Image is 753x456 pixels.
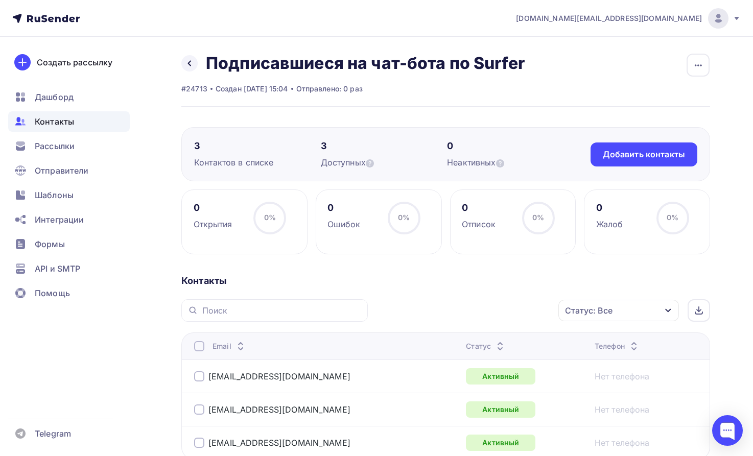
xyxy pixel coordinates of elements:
div: 0 [462,202,496,214]
span: 0% [667,213,678,222]
div: 0 [596,202,623,214]
div: Email [213,341,247,351]
a: Дашборд [8,87,130,107]
div: Активный [466,435,535,451]
span: Помощь [35,287,70,299]
span: 0% [398,213,410,222]
span: [DOMAIN_NAME][EMAIL_ADDRESS][DOMAIN_NAME] [516,13,702,23]
span: Дашборд [35,91,74,103]
span: Формы [35,238,65,250]
a: Нет телефона [595,437,650,449]
a: Шаблоны [8,185,130,205]
div: Неактивных [447,156,574,169]
div: Доступных [321,156,448,169]
a: [DOMAIN_NAME][EMAIL_ADDRESS][DOMAIN_NAME] [516,8,741,29]
div: Активный [466,368,535,385]
div: Жалоб [596,218,623,230]
div: Статус [466,341,506,351]
a: Контакты [8,111,130,132]
span: 0% [264,213,276,222]
div: 3 [321,140,448,152]
div: Создать рассылку [37,56,112,68]
a: Отправители [8,160,130,181]
div: Отправлено: 0 раз [296,84,363,94]
div: Телефон [595,341,640,351]
div: Контактов в списке [194,156,321,169]
a: Нет телефона [595,403,650,416]
input: Поиск [202,305,362,316]
a: [EMAIL_ADDRESS][DOMAIN_NAME] [208,438,350,448]
span: 0% [532,213,544,222]
div: Контакты [181,275,710,287]
button: Статус: Все [558,299,679,322]
div: Добавить контакты [603,149,685,160]
div: Отписок [462,218,496,230]
span: Отправители [35,164,89,177]
div: Ошибок [327,218,360,230]
span: Telegram [35,427,71,440]
div: 0 [447,140,574,152]
div: Активный [466,401,535,418]
div: #24713 [181,84,207,94]
h2: Подписавшиеся на чат-бота по Surfer [206,53,525,74]
span: API и SMTP [35,262,80,275]
div: 0 [327,202,360,214]
div: Статус: Все [565,304,613,317]
a: [EMAIL_ADDRESS][DOMAIN_NAME] [208,371,350,381]
span: Шаблоны [35,189,74,201]
a: Рассылки [8,136,130,156]
a: Формы [8,234,130,254]
div: 0 [194,202,232,214]
a: Нет телефона [595,370,650,382]
div: Открытия [194,218,232,230]
span: Рассылки [35,140,75,152]
span: Контакты [35,115,74,128]
div: 3 [194,140,321,152]
span: Интеграции [35,213,84,226]
div: Создан [DATE] 15:04 [216,84,288,94]
a: [EMAIL_ADDRESS][DOMAIN_NAME] [208,404,350,415]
